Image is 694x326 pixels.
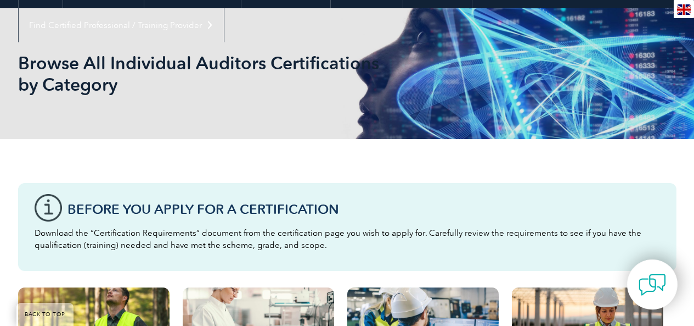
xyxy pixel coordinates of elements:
p: Download the “Certification Requirements” document from the certification page you wish to apply ... [35,227,660,251]
a: BACK TO TOP [16,303,74,326]
h1: Browse All Individual Auditors Certifications by Category [18,52,439,95]
img: en [677,4,691,15]
h3: Before You Apply For a Certification [67,202,660,216]
img: contact-chat.png [639,271,666,299]
a: Find Certified Professional / Training Provider [19,8,224,42]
